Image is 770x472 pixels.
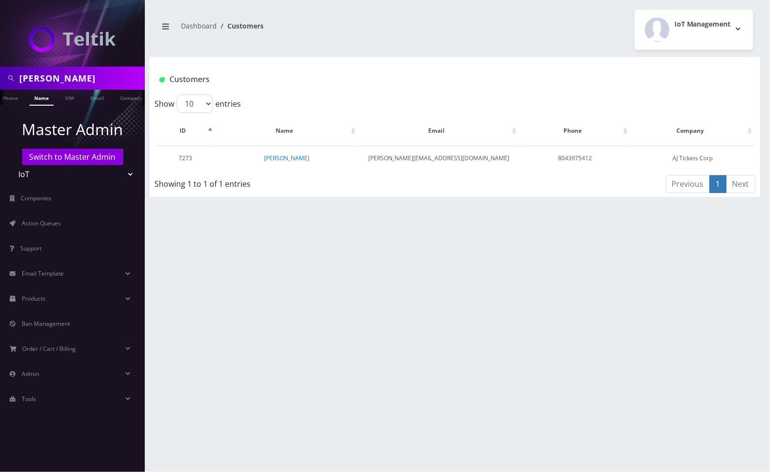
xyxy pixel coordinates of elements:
[22,319,70,328] span: Ban Management
[520,117,630,145] th: Phone: activate to sort column ascending
[710,175,727,193] a: 1
[115,90,148,105] a: Company
[154,174,398,190] div: Showing 1 to 1 of 1 entries
[674,20,731,28] h2: IoT Management
[60,90,79,105] a: SIM
[726,175,756,193] a: Next
[22,370,39,378] span: Admin
[19,69,142,87] input: Search in Company
[155,117,215,145] th: ID: activate to sort column descending
[22,395,36,403] span: Tools
[157,16,448,43] nav: breadcrumb
[631,146,755,170] td: AJ Tickets Corp
[159,75,650,84] h1: Customers
[635,10,753,50] button: IoT Management
[666,175,710,193] a: Previous
[181,21,217,30] a: Dashboard
[155,146,215,170] td: 7273
[22,149,123,165] a: Switch to Master Admin
[23,345,76,353] span: Order / Cart / Billing
[631,117,755,145] th: Company: activate to sort column ascending
[154,95,241,113] label: Show entries
[22,219,61,227] span: Action Queues
[359,117,519,145] th: Email: activate to sort column ascending
[20,244,42,252] span: Support
[29,90,54,106] a: Name
[21,194,52,202] span: Companies
[22,269,64,278] span: Email Template
[520,146,630,170] td: 8043975412
[216,117,358,145] th: Name: activate to sort column ascending
[22,294,45,303] span: Products
[359,146,519,170] td: [PERSON_NAME][EMAIL_ADDRESS][DOMAIN_NAME]
[217,21,264,31] li: Customers
[29,26,116,52] img: IoT
[85,90,109,105] a: Email
[177,95,213,113] select: Showentries
[264,154,309,162] a: [PERSON_NAME]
